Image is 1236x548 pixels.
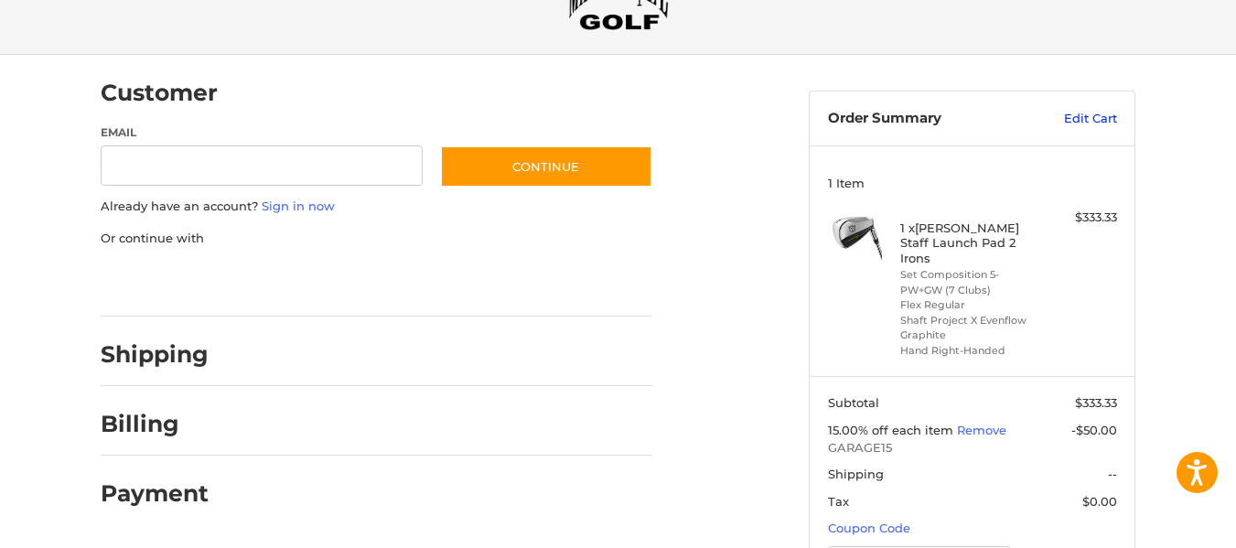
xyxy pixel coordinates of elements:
span: -- [1108,467,1117,481]
span: GARAGE15 [828,439,1117,457]
span: Tax [828,494,849,509]
h3: Order Summary [828,110,1025,128]
li: Hand Right-Handed [900,343,1040,359]
h2: Billing [101,410,208,438]
a: Edit Cart [1025,110,1117,128]
div: $333.33 [1045,209,1117,227]
li: Flex Regular [900,297,1040,313]
span: $333.33 [1075,395,1117,410]
label: Email [101,124,423,141]
span: $0.00 [1082,494,1117,509]
a: Sign in now [262,199,335,213]
iframe: PayPal-paypal [95,265,232,298]
iframe: PayPal-paylater [250,265,387,298]
li: Shaft Project X Evenflow Graphite [900,313,1040,343]
a: Coupon Code [828,521,910,535]
h2: Shipping [101,340,209,369]
p: Or continue with [101,230,652,248]
span: Shipping [828,467,884,481]
p: Already have an account? [101,198,652,216]
span: -$50.00 [1071,423,1117,437]
h2: Payment [101,479,209,508]
li: Set Composition 5-PW+GW (7 Clubs) [900,267,1040,297]
a: Remove [957,423,1006,437]
h3: 1 Item [828,176,1117,190]
iframe: PayPal-venmo [405,265,543,298]
span: 15.00% off each item [828,423,957,437]
h4: 1 x [PERSON_NAME] Staff Launch Pad 2 Irons [900,220,1040,265]
h2: Customer [101,79,218,107]
button: Continue [440,145,652,188]
span: Subtotal [828,395,879,410]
